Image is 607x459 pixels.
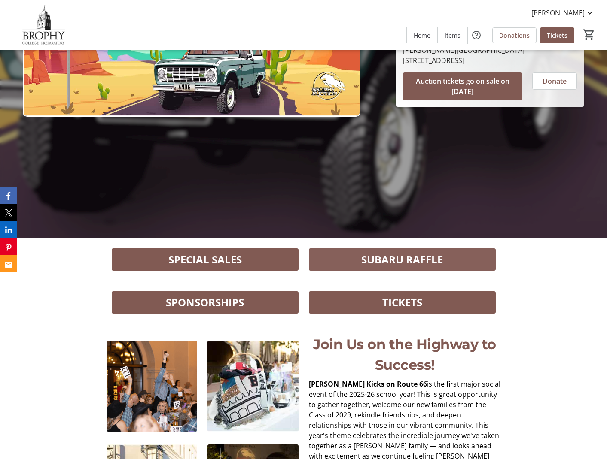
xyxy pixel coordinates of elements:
[525,6,602,20] button: [PERSON_NAME]
[309,379,427,389] strong: [PERSON_NAME] Kicks on Route 66
[309,248,496,271] button: SUBARU RAFFLE
[499,31,530,40] span: Donations
[361,252,443,267] span: SUBARU RAFFLE
[543,76,567,86] span: Donate
[407,27,437,43] a: Home
[445,31,461,40] span: Items
[403,72,522,100] button: Auction tickets go on sale on [DATE]
[5,3,82,46] img: Brophy College Preparatory 's Logo
[166,295,244,310] span: SPONSORSHIPS
[309,291,496,314] button: TICKETS
[403,55,525,66] div: [STREET_ADDRESS]
[468,27,485,44] button: Help
[413,76,512,97] span: Auction tickets go on sale on [DATE]
[540,27,574,43] a: Tickets
[107,341,198,432] img: undefined
[207,341,299,432] img: undefined
[531,8,585,18] span: [PERSON_NAME]
[414,31,430,40] span: Home
[309,334,501,375] p: Join Us on the Highway to Success!
[168,252,242,267] span: SPECIAL SALES
[581,27,597,42] button: Cart
[547,31,567,40] span: Tickets
[438,27,467,43] a: Items
[382,295,422,310] span: TICKETS
[492,27,537,43] a: Donations
[532,72,577,90] button: Donate
[112,291,299,314] button: SPONSORSHIPS
[112,248,299,271] button: SPECIAL SALES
